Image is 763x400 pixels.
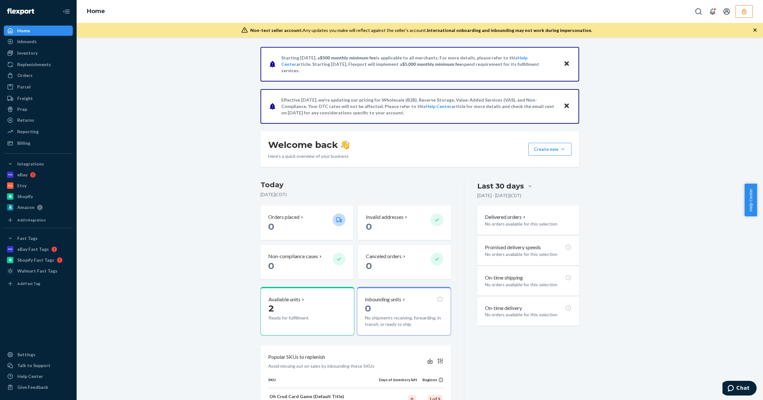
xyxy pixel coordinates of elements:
[485,274,523,281] p: On-time shipping
[17,182,26,189] div: Etsy
[17,217,46,223] div: Add Integration
[17,95,33,102] div: Freight
[4,26,73,36] a: Home
[4,59,73,70] a: Replenishments
[366,221,372,232] span: 0
[365,315,443,327] p: No shipments receiving, forwarding, in transit, or ready to ship
[563,59,571,69] button: Close
[268,153,350,159] p: Here’s a quick overview of your business
[720,5,733,18] button: Open account menu
[485,251,571,258] p: No orders available for this selection
[268,315,328,321] p: Ready for fulfillment
[358,206,451,240] button: Invalid addresses 0
[17,204,34,211] div: Amazon
[17,235,38,242] div: Fast Tags
[485,213,527,221] button: Delivered orders
[4,70,73,81] a: Orders
[17,362,50,369] div: Talk to Support
[4,48,73,58] a: Inventory
[427,27,592,33] span: International onboarding and inbounding may not work during impersonation.
[4,82,73,92] a: Parcel
[17,61,51,68] div: Replenishments
[528,143,571,156] button: Create new
[744,184,757,216] button: Help Center
[261,180,451,190] h3: Today
[268,221,274,232] span: 0
[485,304,522,312] p: On-time delivery
[320,55,376,60] span: $500 monthly minimum fee
[268,303,274,314] span: 2
[250,27,592,34] div: Any updates you make will reflect against the seller's account.
[365,296,401,303] p: Inbounding units
[563,102,571,111] button: Close
[4,202,73,212] a: Amazon
[17,246,49,252] div: eBay Fast Tags
[722,381,757,397] iframe: Opens a widget where you can chat to one of our agents
[17,281,40,286] div: Add Fast Tag
[4,191,73,202] a: Shopify
[379,377,417,388] th: Days of inventory left
[4,115,73,125] a: Returns
[4,382,73,392] button: Give Feedback
[4,266,73,276] a: Walmart Fast Tags
[341,140,350,149] img: hand-wave emoji
[17,268,57,274] div: Walmart Fast Tags
[268,353,325,361] p: Popular SKUs to replenish
[17,384,48,390] div: Give Feedback
[4,233,73,243] button: Fast Tags
[358,245,451,279] button: Canceled orders 0
[82,2,110,21] ol: breadcrumbs
[268,363,374,369] p: Avoid missing out on sales by inbounding these SKUs
[17,27,30,34] div: Home
[485,221,571,227] p: No orders available for this selection
[4,170,73,180] a: eBay
[17,172,27,178] div: eBay
[4,181,73,191] a: Etsy
[4,279,73,289] a: Add Fast Tag
[87,8,105,15] a: Home
[261,245,353,279] button: Non-compliance cases 0
[17,373,43,380] div: Help Center
[7,8,34,15] img: Flexport logo
[17,72,33,79] div: Orders
[17,257,54,263] div: Shopify Fast Tags
[4,93,73,104] a: Freight
[268,260,274,271] span: 0
[485,281,571,288] p: No orders available for this selection
[268,377,379,388] th: SKU
[365,303,371,314] span: 0
[250,27,303,33] span: Non-test seller account:
[268,139,350,150] h1: Welcome back
[261,287,354,335] button: Available units2Ready for fulfillment
[357,287,451,335] button: Inbounding units0No shipments receiving, forwarding, in transit, or ready to ship
[692,5,705,18] button: Open Search Box
[17,38,37,45] div: Inbounds
[366,253,402,260] p: Canceled orders
[17,106,27,112] div: Prep
[417,377,443,382] div: Regions
[477,181,524,191] div: Last 30 days
[4,159,73,169] button: Integrations
[366,213,404,221] p: Invalid addresses
[60,5,73,18] button: Close Navigation
[17,128,39,135] div: Reporting
[17,351,35,358] div: Settings
[4,360,73,371] button: Talk to Support
[17,50,38,56] div: Inventory
[4,371,73,381] a: Help Center
[17,117,34,123] div: Returns
[485,244,541,251] p: Promised delivery speeds
[4,36,73,47] a: Inbounds
[366,260,372,271] span: 0
[261,206,353,240] button: Orders placed 0
[268,213,299,221] p: Orders placed
[261,191,451,198] p: [DATE] ( CDT )
[281,55,557,74] p: Starting [DATE], a is applicable to all merchants. For more details, please refer to this article...
[4,350,73,360] a: Settings
[4,215,73,225] a: Add Integration
[17,140,30,146] div: Billing
[706,5,719,18] button: Open notifications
